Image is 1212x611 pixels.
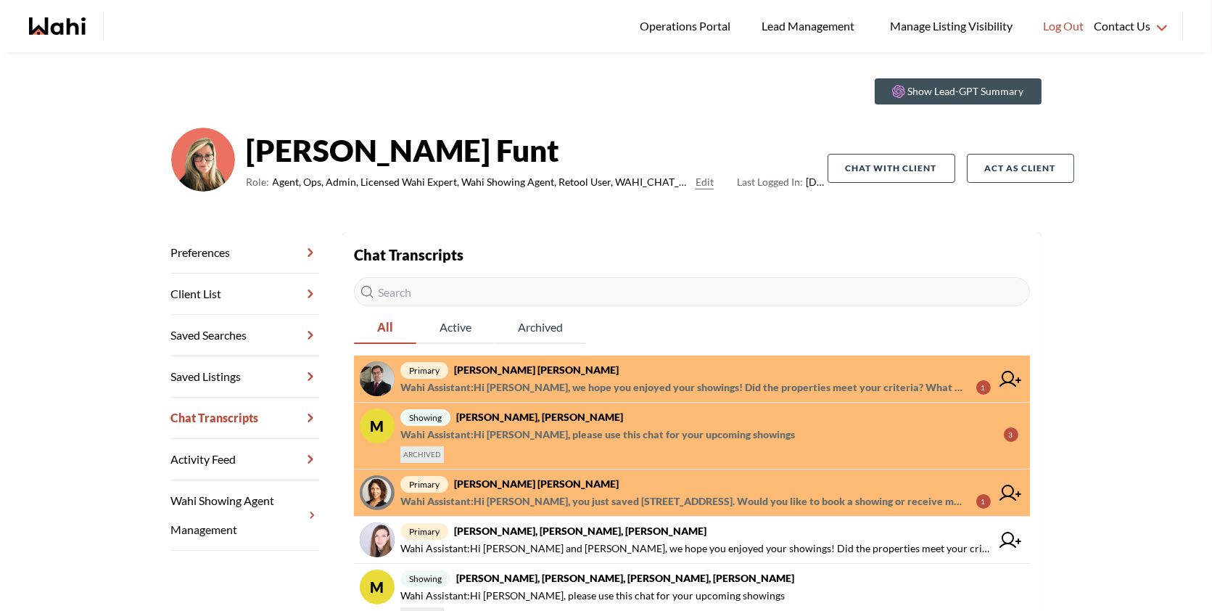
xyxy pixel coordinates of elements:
span: All [354,312,416,343]
strong: Chat Transcripts [354,246,463,263]
span: primary [400,362,448,379]
div: M [360,570,395,604]
p: Show Lead-GPT Summary [908,84,1024,99]
button: Chat with client [828,154,955,183]
button: Edit [696,173,714,191]
strong: [PERSON_NAME] [PERSON_NAME] [454,364,619,376]
span: Wahi Assistant : Hi [PERSON_NAME], you just saved [STREET_ADDRESS]. Would you like to book a show... [400,493,965,510]
span: Role: [247,173,270,191]
span: Operations Portal [640,17,735,36]
button: Active [416,312,495,344]
span: Wahi Assistant : Hi [PERSON_NAME] and [PERSON_NAME], we hope you enjoyed your showings! Did the p... [400,540,991,557]
a: Chat Transcripts [171,398,319,439]
span: primary [400,476,448,493]
a: Preferences [171,232,319,274]
button: Act as Client [967,154,1074,183]
div: 1 [976,380,991,395]
span: showing [400,570,450,587]
span: Active [416,312,495,343]
span: Wahi Assistant : Hi [PERSON_NAME], please use this chat for your upcoming showings [400,426,795,443]
span: Log Out [1043,17,1084,36]
a: Activity Feed [171,439,319,480]
span: primary [400,523,448,540]
span: Agent, Ops, Admin, Licensed Wahi Expert, Wahi Showing Agent, Retool User, WAHI_CHAT_MODERATOR [273,173,690,191]
div: 3 [1004,427,1018,442]
input: Search [354,277,1030,306]
strong: [PERSON_NAME], [PERSON_NAME] [456,411,623,423]
span: [DATE] [737,173,828,191]
a: Mshowing[PERSON_NAME], [PERSON_NAME]Wahi Assistant:Hi [PERSON_NAME], please use this chat for you... [354,403,1030,469]
span: ARCHIVED [400,446,444,463]
button: Show Lead-GPT Summary [875,78,1042,104]
img: chat avatar [360,522,395,557]
div: M [360,409,395,443]
span: showing [400,409,450,426]
img: chat avatar [360,475,395,510]
span: Manage Listing Visibility [886,17,1017,36]
span: Archived [495,312,586,343]
a: primary[PERSON_NAME] [PERSON_NAME]Wahi Assistant:Hi [PERSON_NAME], you just saved [STREET_ADDRESS... [354,469,1030,517]
a: Client List [171,274,319,315]
a: Wahi Showing Agent Management [171,480,319,551]
strong: [PERSON_NAME] [PERSON_NAME] [454,477,619,490]
span: Last Logged In: [737,176,803,188]
strong: [PERSON_NAME] Funt [247,128,828,172]
strong: [PERSON_NAME], [PERSON_NAME], [PERSON_NAME], [PERSON_NAME] [456,572,794,584]
img: ef0591e0ebeb142b.png [171,128,235,192]
img: chat avatar [360,361,395,396]
a: primary[PERSON_NAME], [PERSON_NAME], [PERSON_NAME]Wahi Assistant:Hi [PERSON_NAME] and [PERSON_NAM... [354,517,1030,564]
a: Saved Listings [171,356,319,398]
span: Lead Management [762,17,859,36]
button: Archived [495,312,586,344]
a: primary[PERSON_NAME] [PERSON_NAME]Wahi Assistant:Hi [PERSON_NAME], we hope you enjoyed your showi... [354,356,1030,403]
a: Wahi homepage [29,17,86,35]
div: 1 [976,494,991,509]
span: Wahi Assistant : Hi [PERSON_NAME], please use this chat for your upcoming showings [400,587,785,604]
button: All [354,312,416,344]
strong: [PERSON_NAME], [PERSON_NAME], [PERSON_NAME] [454,525,706,537]
a: Saved Searches [171,315,319,356]
span: Wahi Assistant : Hi [PERSON_NAME], we hope you enjoyed your showings! Did the properties meet you... [400,379,965,396]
